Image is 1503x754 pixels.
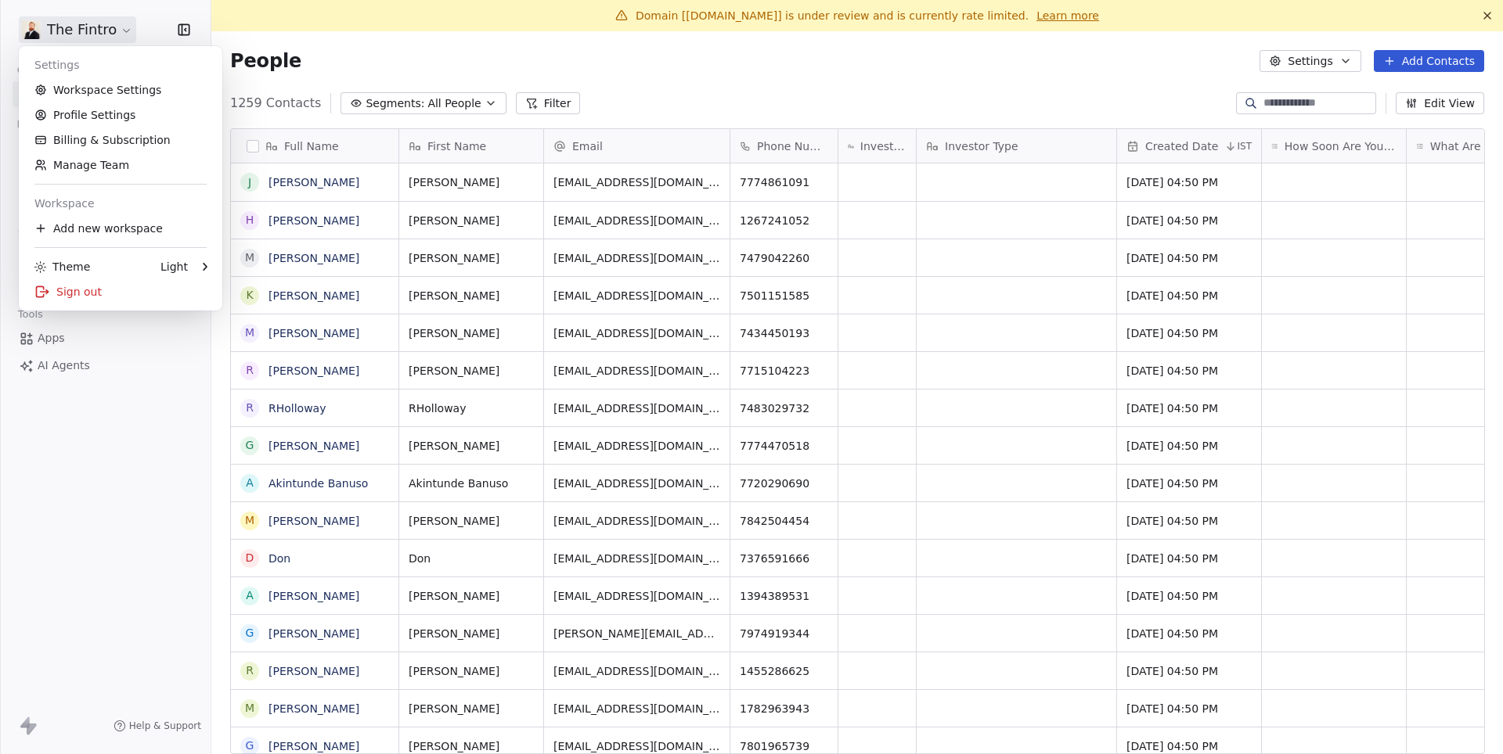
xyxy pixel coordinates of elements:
[34,259,90,275] div: Theme
[25,52,216,77] div: Settings
[25,102,216,127] a: Profile Settings
[25,153,216,178] a: Manage Team
[25,191,216,216] div: Workspace
[25,279,216,304] div: Sign out
[25,216,216,241] div: Add new workspace
[25,127,216,153] a: Billing & Subscription
[160,259,188,275] div: Light
[25,77,216,102] a: Workspace Settings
